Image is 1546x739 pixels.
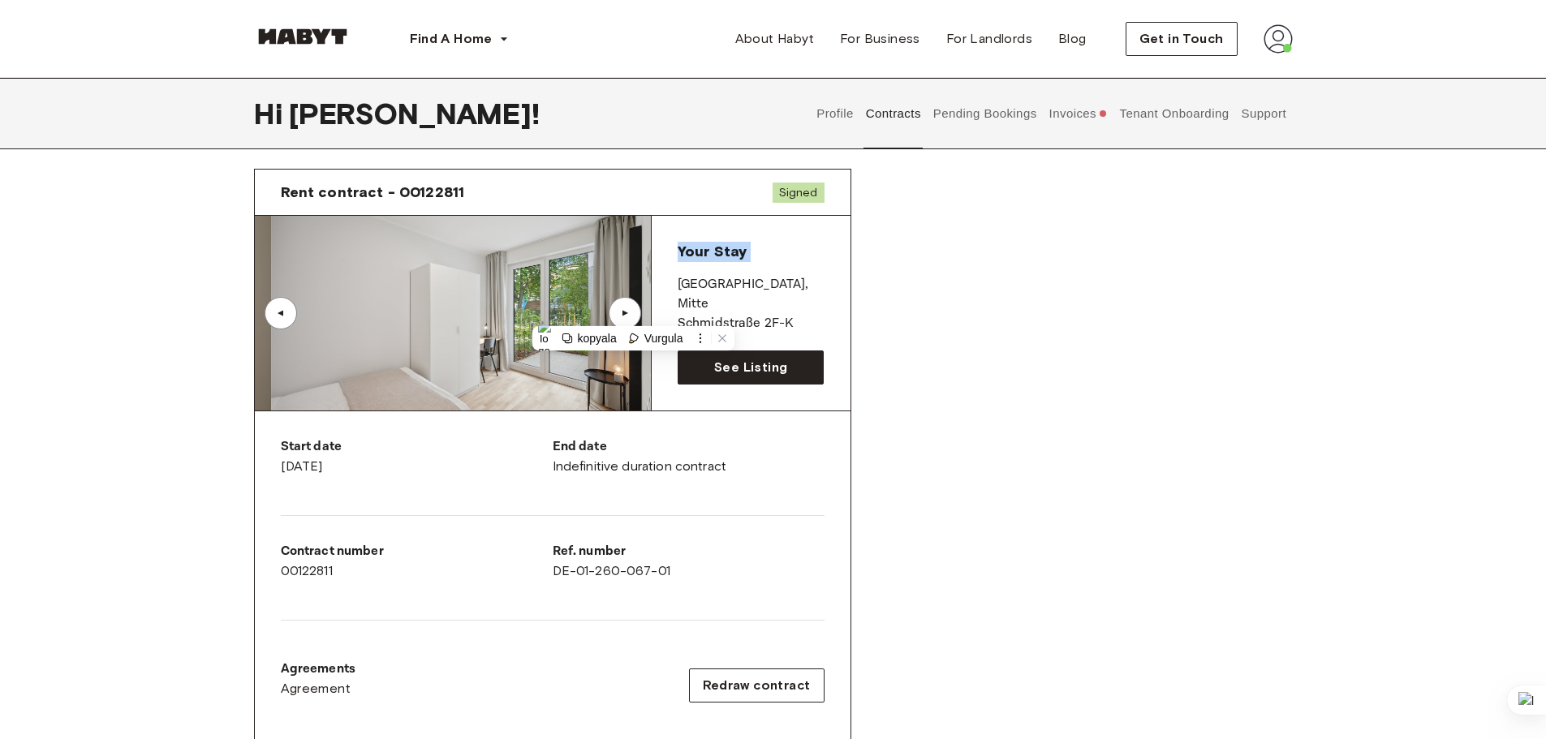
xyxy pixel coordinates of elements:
[553,542,825,561] p: Ref. number
[281,542,553,561] p: Contract number
[678,275,825,314] p: [GEOGRAPHIC_DATA] , Mitte
[1118,78,1231,149] button: Tenant Onboarding
[1239,78,1289,149] button: Support
[678,350,825,385] a: See Listing
[281,437,553,457] p: Start date
[281,542,553,581] div: 00122811
[410,29,493,49] span: Find A Home
[273,308,289,318] div: ▲
[281,660,356,679] p: Agreements
[281,679,351,698] span: Agreement
[811,78,1293,149] div: user profile tabs
[1058,29,1087,49] span: Blog
[773,183,825,203] span: Signed
[281,679,356,698] a: Agreement
[815,78,856,149] button: Profile
[1139,29,1224,49] span: Get in Touch
[1126,22,1238,56] button: Get in Touch
[714,358,787,377] span: See Listing
[281,437,553,476] div: [DATE]
[933,23,1045,55] a: For Landlords
[946,29,1032,49] span: For Landlords
[863,78,923,149] button: Contracts
[553,437,825,476] div: Indefinitive duration contract
[254,97,289,131] span: Hi
[722,23,827,55] a: About Habyt
[827,23,933,55] a: For Business
[254,28,351,45] img: Habyt
[289,97,540,131] span: [PERSON_NAME] !
[1047,78,1109,149] button: Invoices
[689,668,825,702] button: Redraw contract
[1045,23,1100,55] a: Blog
[735,29,814,49] span: About Habyt
[553,542,825,581] div: DE-01-260-067-01
[271,216,667,410] img: Image of the room
[678,314,825,333] p: Schmidstraße 2F-K
[840,29,920,49] span: For Business
[553,437,825,457] p: End date
[617,308,633,318] div: ▲
[931,78,1039,149] button: Pending Bookings
[703,676,811,695] span: Redraw contract
[281,183,465,202] span: Rent contract - 00122811
[678,243,747,260] span: Your Stay
[397,23,522,55] button: Find A Home
[1264,24,1293,54] img: avatar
